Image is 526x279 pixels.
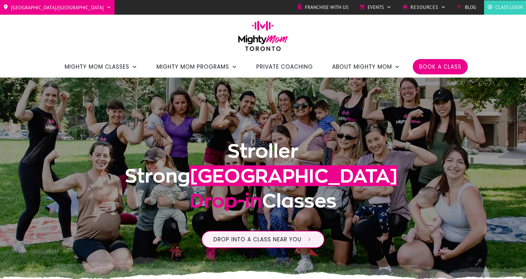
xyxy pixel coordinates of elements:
[495,3,523,12] span: Class Login
[235,21,291,56] img: mightymom-logo-toronto
[332,61,400,72] a: About Mighty Mom
[410,3,438,12] span: Resources
[297,3,348,12] a: Franchise with Us
[332,61,392,72] span: About Mighty Mom
[360,3,391,12] a: Events
[91,139,435,221] h1: Stroller Strong Classes
[419,61,461,72] a: Book a Class
[156,61,229,72] span: Mighty Mom Programs
[3,2,111,12] a: [GEOGRAPHIC_DATA]/[GEOGRAPHIC_DATA]
[465,3,476,12] span: Blog
[402,3,446,12] a: Resources
[202,231,324,248] a: Drop into a class near you
[190,165,397,186] span: [GEOGRAPHIC_DATA]
[213,236,301,243] span: Drop into a class near you
[368,3,384,12] span: Events
[487,3,523,12] a: Class Login
[457,3,476,12] a: Blog
[156,61,237,72] a: Mighty Mom Programs
[65,61,129,72] span: Mighty Mom Classes
[65,61,137,72] a: Mighty Mom Classes
[11,2,104,12] span: [GEOGRAPHIC_DATA]/[GEOGRAPHIC_DATA]
[256,61,313,72] a: Private Coaching
[190,190,262,211] span: Drop-in
[305,3,348,12] span: Franchise with Us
